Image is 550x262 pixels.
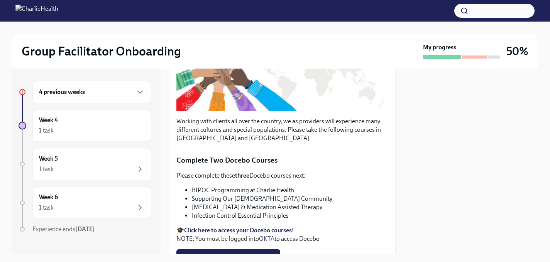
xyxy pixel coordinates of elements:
a: OKTA [259,235,274,242]
h6: Week 4 [39,116,58,124]
li: Infection Control Essential Principles [192,212,389,220]
p: 🎓 NOTE: You must be logged into to access Docebo [176,226,389,243]
h6: Week 6 [39,193,58,202]
li: BIPOC Programming at Charlie Health [192,186,389,195]
strong: three [235,172,249,179]
span: Experience ends [32,225,95,233]
div: 1 task [39,165,54,173]
strong: [DATE] [75,225,95,233]
div: 4 previous weeks [32,81,151,103]
h3: 50% [506,44,528,58]
strong: My progress [423,43,456,52]
p: Complete Two Docebo Courses [176,155,389,165]
img: CharlieHealth [15,5,58,17]
h6: 4 previous weeks [39,88,85,96]
p: Please complete these Docebo courses next: [176,171,389,180]
a: Week 41 task [19,109,151,142]
a: Week 51 task [19,148,151,180]
p: Working with clients all over the country, we as providers will experience many different culture... [176,117,389,143]
h2: Group Facilitator Onboarding [22,44,181,59]
a: Click here to access your Docebo courses! [184,227,294,234]
div: 1 task [39,203,54,212]
a: Week 61 task [19,186,151,219]
div: 1 task [39,126,54,135]
h6: Week 5 [39,155,58,163]
li: Supporting Our [DEMOGRAPHIC_DATA] Community [192,195,389,203]
span: I completed these Docebo courses! [182,253,275,261]
li: [MEDICAL_DATA] & Medication Assisted Therapy [192,203,389,212]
